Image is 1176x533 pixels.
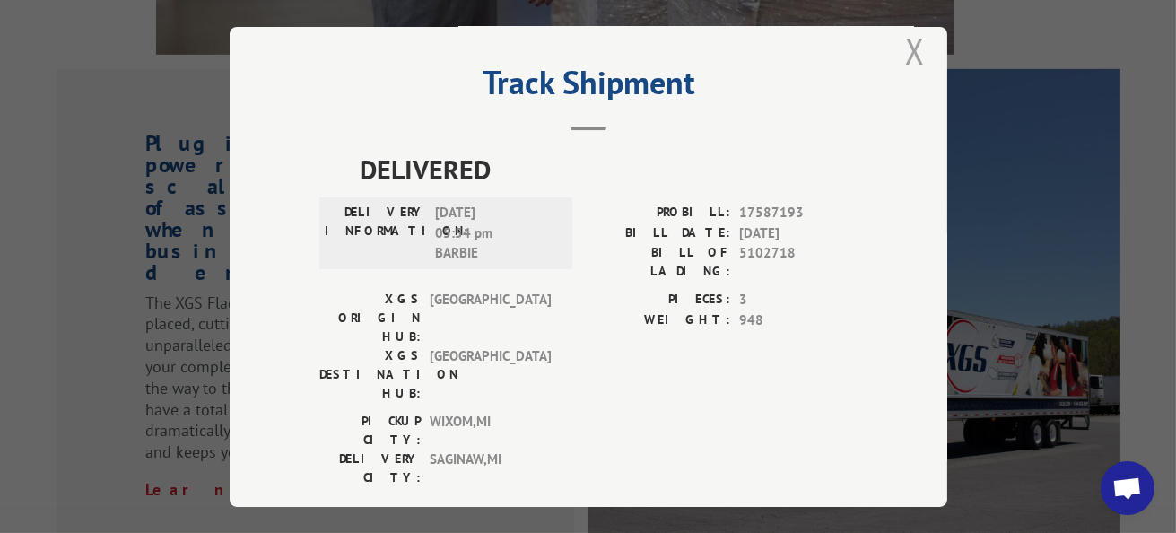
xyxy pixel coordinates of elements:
[1101,461,1154,515] a: Open chat
[319,346,421,403] label: XGS DESTINATION HUB:
[588,203,730,223] label: PROBILL:
[325,203,426,264] label: DELIVERY INFORMATION:
[319,412,421,450] label: PICKUP CITY:
[739,310,858,330] span: 948
[435,203,556,264] span: [DATE] 05:54 pm BARBIE
[588,290,730,310] label: PIECES:
[739,243,858,281] span: 5102718
[319,450,421,487] label: DELIVERY CITY:
[430,450,551,487] span: SAGINAW , MI
[739,290,858,310] span: 3
[588,310,730,330] label: WEIGHT:
[739,223,858,243] span: [DATE]
[588,243,730,281] label: BILL OF LADING:
[319,290,421,346] label: XGS ORIGIN HUB:
[360,149,858,189] span: DELIVERED
[430,346,551,403] span: [GEOGRAPHIC_DATA]
[588,223,730,243] label: BILL DATE:
[905,27,925,74] button: Close modal
[430,290,551,346] span: [GEOGRAPHIC_DATA]
[739,203,858,223] span: 17587193
[319,70,858,104] h2: Track Shipment
[430,412,551,450] span: WIXOM , MI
